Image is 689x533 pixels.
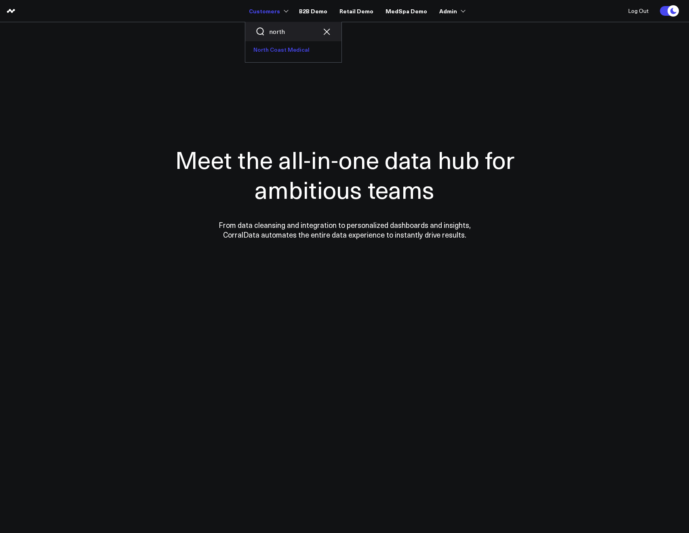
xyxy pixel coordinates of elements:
[269,27,318,36] input: Search companies input
[299,4,327,18] a: B2B Demo
[147,144,543,204] h1: Meet the all-in-one data hub for ambitious teams
[249,4,287,18] a: Customers
[255,27,265,36] button: Search companies button
[322,27,331,36] button: Clear search
[439,4,464,18] a: Admin
[386,4,427,18] a: MedSpa Demo
[201,220,488,240] p: From data cleansing and integration to personalized dashboards and insights, CorralData automates...
[245,41,341,58] a: North Coast Medical
[339,4,373,18] a: Retail Demo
